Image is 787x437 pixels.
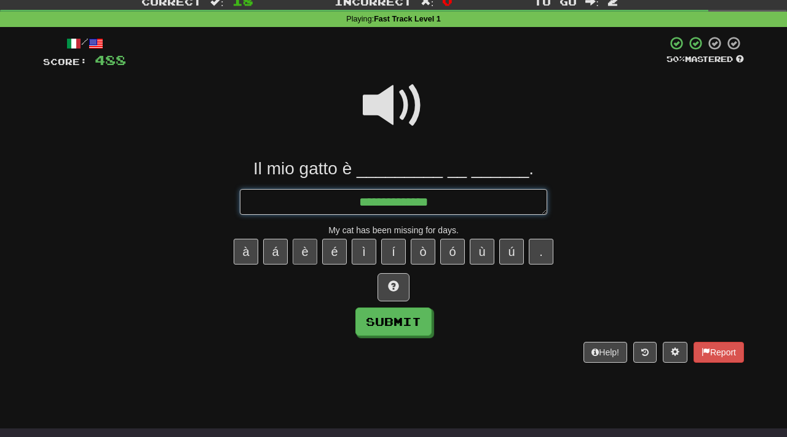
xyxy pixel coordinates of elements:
[43,224,744,236] div: My cat has been missing for days.
[293,239,317,265] button: è
[234,239,258,265] button: à
[583,342,627,363] button: Help!
[43,158,744,180] div: Il mio gatto è _________ __ ______.
[378,273,409,301] button: Hint!
[43,56,87,67] span: Score:
[411,239,435,265] button: ò
[95,52,126,68] span: 488
[666,54,744,65] div: Mastered
[633,342,657,363] button: Round history (alt+y)
[43,36,126,51] div: /
[470,239,494,265] button: ù
[322,239,347,265] button: é
[263,239,288,265] button: á
[694,342,744,363] button: Report
[355,307,432,336] button: Submit
[499,239,524,265] button: ú
[374,15,441,23] strong: Fast Track Level 1
[666,54,685,64] span: 50 %
[529,239,553,265] button: .
[381,239,406,265] button: í
[352,239,376,265] button: ì
[440,239,465,265] button: ó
